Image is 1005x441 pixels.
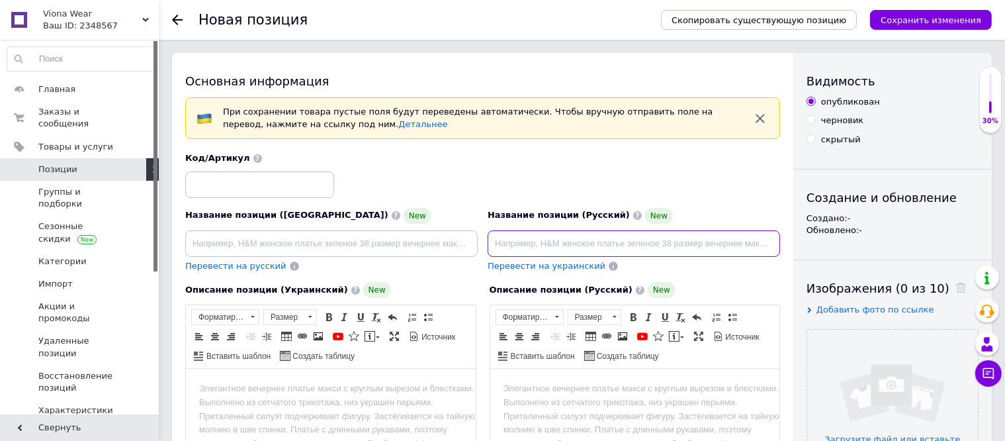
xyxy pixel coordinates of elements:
[568,309,621,325] a: Размер
[191,309,259,325] a: Форматирование
[185,210,388,220] span: Название позиции ([GEOGRAPHIC_DATA])
[496,329,511,344] a: По левому краю
[38,278,73,290] span: Импорт
[490,285,633,295] span: Описание позиции (Русский)
[870,10,992,30] button: Сохранить изменения
[689,310,704,324] a: Отменить (Ctrl+Z)
[648,282,676,298] span: New
[599,329,614,344] a: Вставить/Редактировать ссылку (Ctrl+L)
[279,329,294,344] a: Таблица
[290,351,355,362] span: Создать таблицу
[311,329,326,344] a: Изображение
[369,310,384,324] a: Убрать форматирование
[295,329,310,344] a: Вставить/Редактировать ссылку (Ctrl+L)
[674,310,688,324] a: Убрать форматирование
[488,261,605,271] span: Перевести на украинский
[259,329,274,344] a: Увеличить отступ
[488,230,780,257] input: Например, H&M женское платье зеленое 38 размер вечернее макси с блестками
[672,15,846,25] span: Скопировать существующую позицию
[725,310,740,324] a: Вставить / удалить маркированный список
[582,348,661,363] a: Создать таблицу
[821,115,863,126] div: черновик
[38,220,122,244] span: Сезонные скидки
[548,329,562,344] a: Уменьшить отступ
[807,73,979,89] div: Видимость
[264,310,304,324] span: Размер
[564,329,578,344] a: Увеличить отступ
[724,332,760,343] span: Источник
[38,301,122,324] span: Акции и промокоды
[419,332,455,343] span: Источник
[185,285,348,295] span: Описание позиции (Украинский)
[198,12,308,28] h1: Новая позиция
[404,208,431,224] span: New
[38,370,122,394] span: Восстановление позиций
[405,310,419,324] a: Вставить / удалить нумерованный список
[185,73,780,89] div: Основная информация
[979,66,1002,133] div: 30% Качество заполнения
[224,329,238,344] a: По правому краю
[363,329,382,344] a: Вставить сообщение
[185,230,478,257] input: Например, H&M женское платье зеленое 38 размер вечернее макси с блестками
[13,13,277,27] body: Визуальный текстовый редактор, 00051EC2-5119-4C6B-8303-6D9130CB32FC
[509,351,575,362] span: Вставить шаблон
[38,83,75,95] span: Главная
[185,261,286,271] span: Перевести на русский
[43,8,142,20] span: Viona Wear
[807,224,979,236] div: Обновлено: -
[807,189,979,206] div: Создание и обновление
[626,310,640,324] a: Полужирный (Ctrl+B)
[528,329,543,344] a: По правому краю
[204,351,271,362] span: Вставить шаблон
[192,348,273,363] a: Вставить шаблон
[807,213,979,224] div: Создано: -
[263,309,317,325] a: Размер
[661,10,857,30] button: Скопировать существующую позицию
[337,310,352,324] a: Курсив (Ctrl+I)
[807,280,979,297] div: Изображения (0 из 10)
[192,329,206,344] a: По левому краю
[353,310,368,324] a: Подчеркнутый (Ctrl+U)
[398,119,447,129] a: Детальнее
[7,47,155,71] input: Поиск
[387,329,402,344] a: Развернуть
[488,210,630,220] span: Название позиции (Русский)
[223,107,713,129] span: При сохранении товара пустые поля будут переведены автоматически. Чтобы вручную отправить поле на...
[584,329,598,344] a: Таблица
[568,310,608,324] span: Размер
[38,106,122,130] span: Заказы и сообщения
[347,329,361,344] a: Вставить иконку
[363,282,391,298] span: New
[38,186,122,210] span: Группы и подборки
[595,351,659,362] span: Создать таблицу
[43,20,159,32] div: Ваш ID: 2348567
[38,141,113,153] span: Товары и услуги
[821,96,880,108] div: опубликован
[658,310,672,324] a: Подчеркнутый (Ctrl+U)
[975,360,1002,387] button: Чат с покупателем
[651,329,666,344] a: Вставить иконку
[385,310,400,324] a: Отменить (Ctrl+Z)
[816,305,934,315] span: Добавить фото по ссылке
[197,111,212,126] img: :flag-ua:
[13,13,277,27] body: Визуальный текстовый редактор, F5096DE0-F5E3-46CA-8510-4B6C371BC78A
[667,329,686,344] a: Вставить сообщение
[208,329,222,344] a: По центру
[38,405,113,416] span: Характеристики
[421,310,435,324] a: Вставить / удалить маркированный список
[496,348,577,363] a: Вставить шаблон
[172,15,183,25] div: Вернуться назад
[635,329,650,344] a: Добавить видео с YouTube
[881,15,981,25] i: Сохранить изменения
[192,310,246,324] span: Форматирование
[38,164,77,175] span: Позиции
[38,335,122,359] span: Удаленные позиции
[711,329,762,344] a: Источник
[278,348,357,363] a: Создать таблицу
[331,329,345,344] a: Добавить видео с YouTube
[980,117,1001,126] div: 30%
[243,329,258,344] a: Уменьшить отступ
[407,329,457,344] a: Источник
[645,208,673,224] span: New
[642,310,656,324] a: Курсив (Ctrl+I)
